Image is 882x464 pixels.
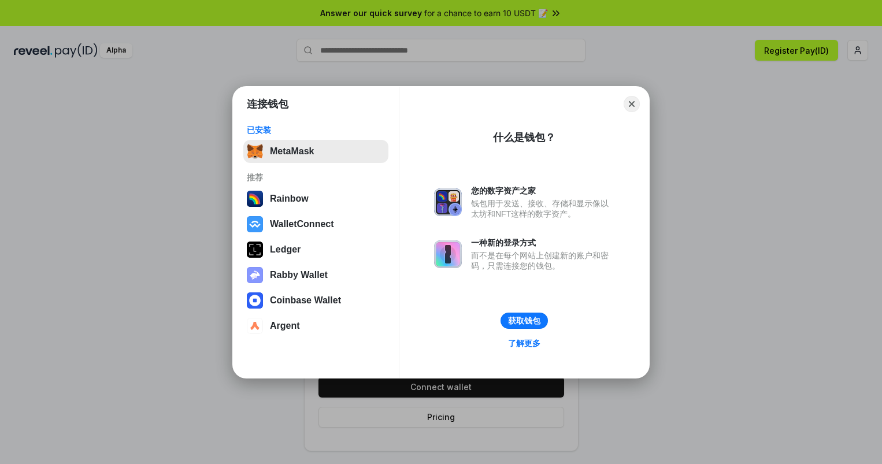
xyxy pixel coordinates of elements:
img: svg+xml,%3Csvg%20xmlns%3D%22http%3A%2F%2Fwww.w3.org%2F2000%2Fsvg%22%20fill%3D%22none%22%20viewBox... [434,188,462,216]
img: svg+xml,%3Csvg%20xmlns%3D%22http%3A%2F%2Fwww.w3.org%2F2000%2Fsvg%22%20width%3D%2228%22%20height%3... [247,242,263,258]
a: 了解更多 [501,336,547,351]
div: 一种新的登录方式 [471,237,614,248]
button: 获取钱包 [501,313,548,329]
button: Coinbase Wallet [243,289,388,312]
button: WalletConnect [243,213,388,236]
div: 推荐 [247,172,385,183]
div: 什么是钱包？ [493,131,555,144]
div: 了解更多 [508,338,540,348]
button: Rainbow [243,187,388,210]
div: Rainbow [270,194,309,204]
button: Close [624,96,640,112]
div: Argent [270,321,300,331]
div: 获取钱包 [508,315,540,326]
img: svg+xml,%3Csvg%20fill%3D%22none%22%20height%3D%2233%22%20viewBox%3D%220%200%2035%2033%22%20width%... [247,143,263,159]
img: svg+xml,%3Csvg%20xmlns%3D%22http%3A%2F%2Fwww.w3.org%2F2000%2Fsvg%22%20fill%3D%22none%22%20viewBox... [434,240,462,268]
button: Rabby Wallet [243,263,388,287]
button: MetaMask [243,140,388,163]
div: Rabby Wallet [270,270,328,280]
img: svg+xml,%3Csvg%20xmlns%3D%22http%3A%2F%2Fwww.w3.org%2F2000%2Fsvg%22%20fill%3D%22none%22%20viewBox... [247,267,263,283]
img: svg+xml,%3Csvg%20width%3D%2228%22%20height%3D%2228%22%20viewBox%3D%220%200%2028%2028%22%20fill%3D... [247,292,263,309]
div: 您的数字资产之家 [471,185,614,196]
div: Coinbase Wallet [270,295,341,306]
div: WalletConnect [270,219,334,229]
img: svg+xml,%3Csvg%20width%3D%2228%22%20height%3D%2228%22%20viewBox%3D%220%200%2028%2028%22%20fill%3D... [247,216,263,232]
img: svg+xml,%3Csvg%20width%3D%22120%22%20height%3D%22120%22%20viewBox%3D%220%200%20120%20120%22%20fil... [247,191,263,207]
div: MetaMask [270,146,314,157]
button: Ledger [243,238,388,261]
button: Argent [243,314,388,337]
div: 钱包用于发送、接收、存储和显示像以太坊和NFT这样的数字资产。 [471,198,614,219]
img: svg+xml,%3Csvg%20width%3D%2228%22%20height%3D%2228%22%20viewBox%3D%220%200%2028%2028%22%20fill%3D... [247,318,263,334]
h1: 连接钱包 [247,97,288,111]
div: 已安装 [247,125,385,135]
div: 而不是在每个网站上创建新的账户和密码，只需连接您的钱包。 [471,250,614,271]
div: Ledger [270,244,301,255]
